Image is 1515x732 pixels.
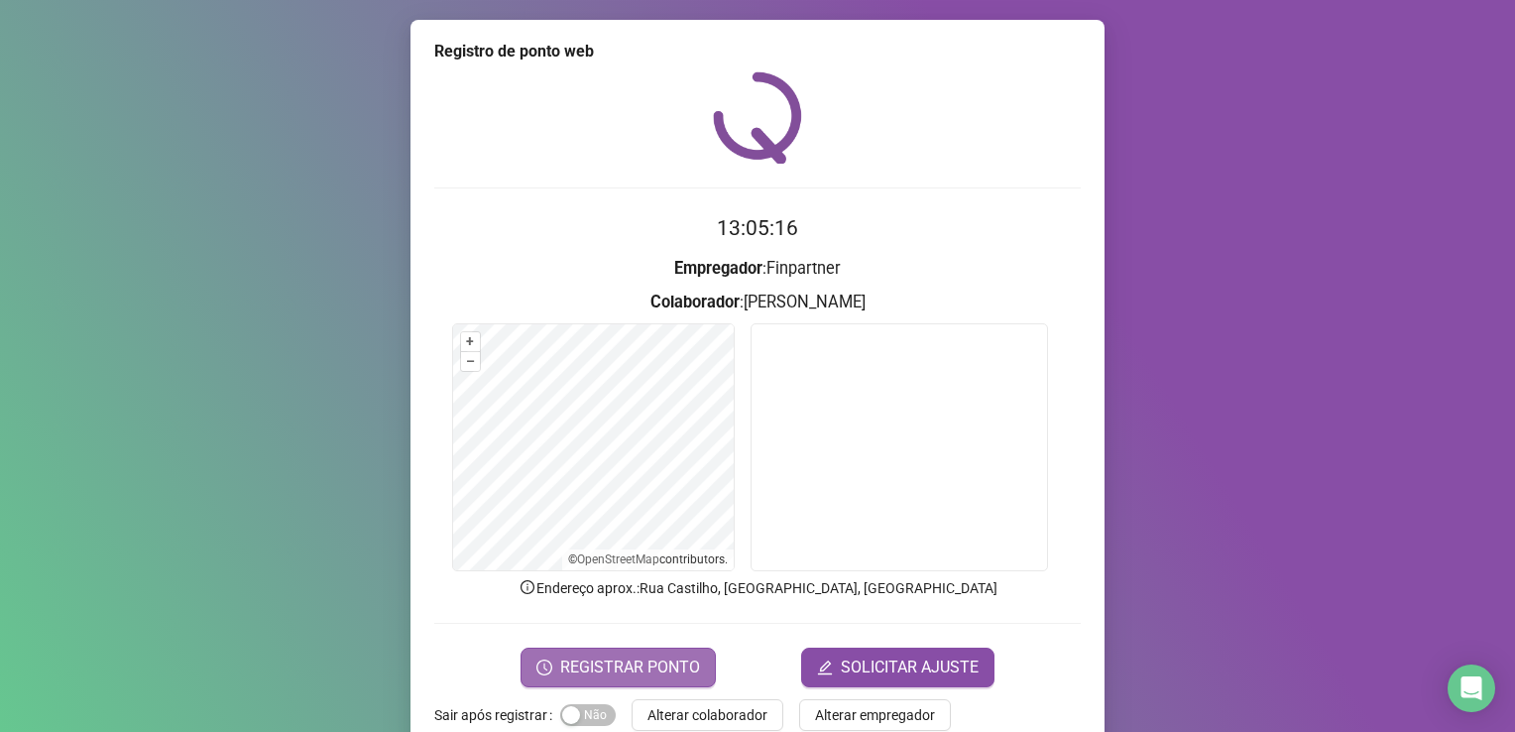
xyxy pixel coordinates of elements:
button: + [461,332,480,351]
span: REGISTRAR PONTO [560,656,700,679]
button: – [461,352,480,371]
a: OpenStreetMap [577,552,659,566]
img: QRPoint [713,71,802,164]
label: Sair após registrar [434,699,560,731]
button: REGISTRAR PONTO [521,648,716,687]
time: 13:05:16 [717,216,798,240]
button: editSOLICITAR AJUSTE [801,648,994,687]
span: Alterar colaborador [647,704,767,726]
span: Alterar empregador [815,704,935,726]
span: edit [817,660,833,675]
button: Alterar colaborador [632,699,783,731]
div: Open Intercom Messenger [1448,665,1495,712]
span: SOLICITAR AJUSTE [841,656,979,679]
strong: Colaborador [650,293,740,311]
button: Alterar empregador [799,699,951,731]
span: info-circle [519,578,536,596]
li: © contributors. [568,552,728,566]
p: Endereço aprox. : Rua Castilho, [GEOGRAPHIC_DATA], [GEOGRAPHIC_DATA] [434,577,1081,599]
div: Registro de ponto web [434,40,1081,63]
h3: : [PERSON_NAME] [434,290,1081,315]
strong: Empregador [674,259,762,278]
h3: : Finpartner [434,256,1081,282]
span: clock-circle [536,660,552,675]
